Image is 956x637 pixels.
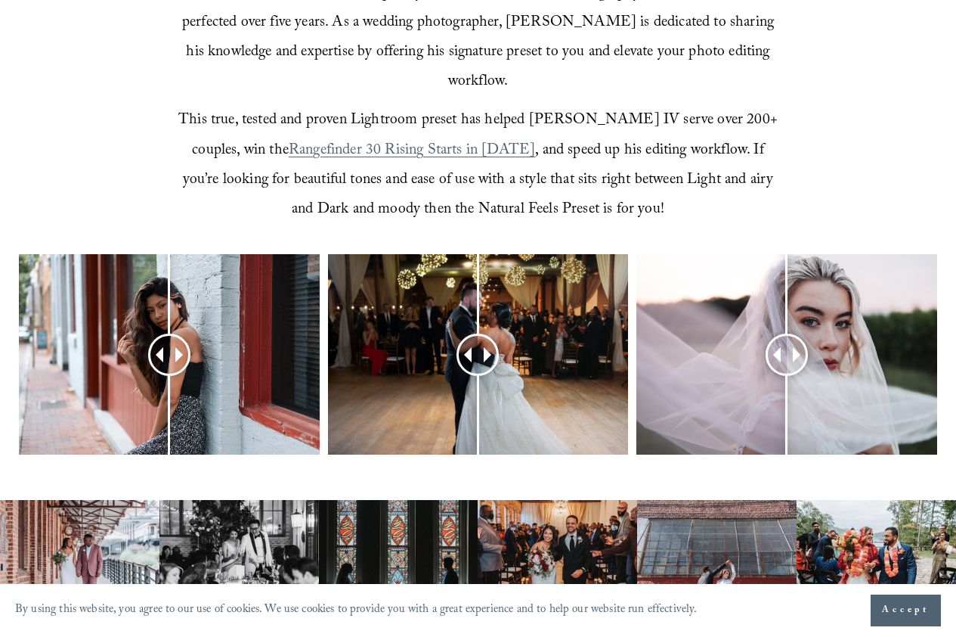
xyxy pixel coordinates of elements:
[289,138,535,164] a: Rangefinder 30 Rising Starts in [DATE]
[871,595,941,626] button: Accept
[183,138,778,223] span: , and speed up his editing workflow. If you’re looking for beautiful tones and ease of use with a...
[159,500,319,620] img: Best Raleigh wedding venue reception toast
[319,500,478,620] img: Elegant bride and groom first look photography
[637,500,797,620] img: Raleigh wedding photographer couple dance
[882,603,930,618] span: Accept
[15,599,698,622] p: By using this website, you agree to our use of cookies. We use cookies to provide you with a grea...
[797,500,956,620] img: Breathtaking mountain wedding venue in NC
[478,500,637,620] img: Rustic Raleigh wedding venue couple down the aisle
[178,108,781,163] span: This true, tested and proven Lightroom preset has helped [PERSON_NAME] IV serve over 200+ couples...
